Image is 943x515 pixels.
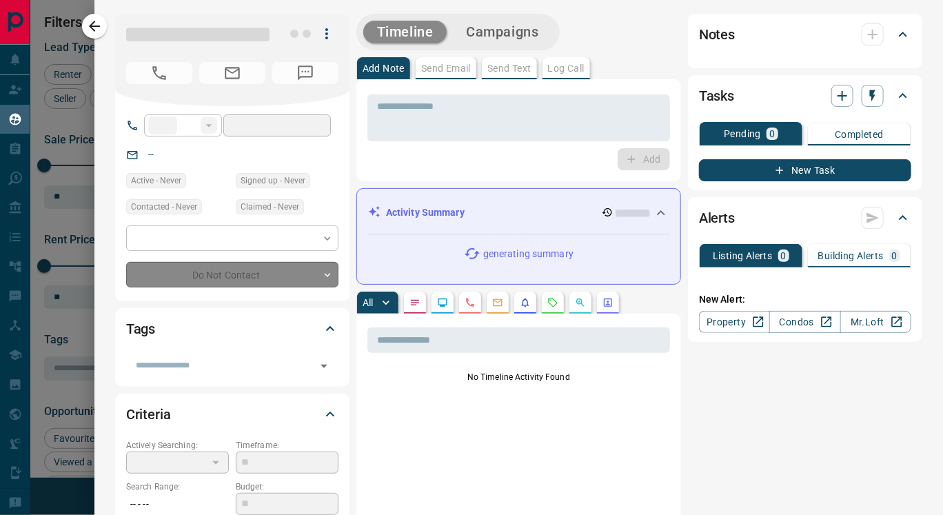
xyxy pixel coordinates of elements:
p: Actively Searching: [126,439,229,452]
button: Campaigns [452,21,552,43]
svg: Lead Browsing Activity [437,297,448,308]
svg: Opportunities [575,297,586,308]
p: New Alert: [699,292,911,307]
h2: Tags [126,318,155,340]
p: generating summary [483,247,574,261]
button: New Task [699,159,911,181]
p: 0 [769,129,775,139]
p: Search Range: [126,481,229,493]
svg: Emails [492,297,503,308]
div: Activity Summary [368,200,669,225]
span: Claimed - Never [241,200,299,214]
h2: Tasks [699,85,734,107]
button: Timeline [363,21,447,43]
button: Open [314,356,334,376]
a: Condos [769,311,840,333]
p: Budget: [236,481,338,493]
a: -- [148,149,154,160]
div: Tasks [699,79,911,112]
p: 0 [781,251,787,261]
span: Contacted - Never [131,200,197,214]
div: Notes [699,18,911,51]
p: Timeframe: [236,439,338,452]
a: Property [699,311,770,333]
span: Signed up - Never [241,174,305,188]
h2: Criteria [126,403,171,425]
p: Listing Alerts [713,251,773,261]
svg: Notes [409,297,420,308]
p: Pending [724,129,761,139]
svg: Agent Actions [602,297,614,308]
svg: Listing Alerts [520,297,531,308]
p: All [363,298,374,307]
p: Completed [835,130,884,139]
p: Building Alerts [818,251,884,261]
p: Add Note [363,63,405,73]
span: No Number [126,62,192,84]
div: Alerts [699,201,911,234]
span: Active - Never [131,174,181,188]
span: No Email [199,62,265,84]
svg: Requests [547,297,558,308]
svg: Calls [465,297,476,308]
div: Tags [126,312,338,345]
div: Do Not Contact [126,262,338,287]
p: 0 [892,251,898,261]
h2: Alerts [699,207,735,229]
a: Mr.Loft [840,311,911,333]
span: No Number [272,62,338,84]
p: No Timeline Activity Found [367,371,670,383]
p: Activity Summary [386,205,465,220]
div: Criteria [126,398,338,431]
h2: Notes [699,23,735,46]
